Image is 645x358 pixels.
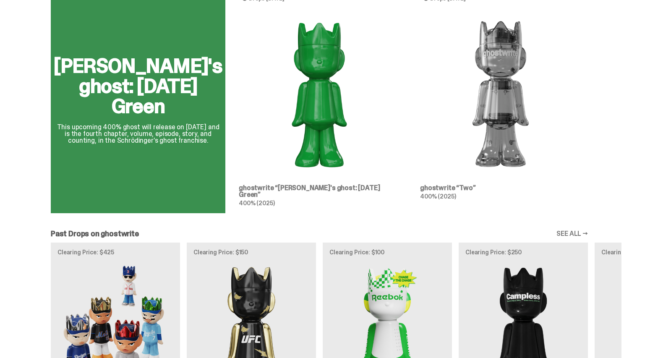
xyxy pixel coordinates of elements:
img: Two [420,10,581,178]
a: SEE ALL → [556,230,588,237]
span: 400% (2025) [239,199,274,207]
p: Clearing Price: $425 [57,249,173,255]
h2: [PERSON_NAME]'s ghost: [DATE] Green [54,56,222,116]
p: Clearing Price: $150 [193,249,309,255]
p: Clearing Price: $100 [329,249,445,255]
span: 400% (2025) [420,193,456,200]
img: Schrödinger's ghost: Sunday Green [239,10,400,178]
p: This upcoming 400% ghost will release on [DATE] and is the fourth chapter, volume, episode, story... [54,124,222,144]
h3: ghostwrite “[PERSON_NAME]'s ghost: [DATE] Green” [239,185,400,198]
p: Clearing Price: $250 [465,249,581,255]
h3: ghostwrite “Two” [420,185,581,191]
h2: Past Drops on ghostwrite [51,230,139,238]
